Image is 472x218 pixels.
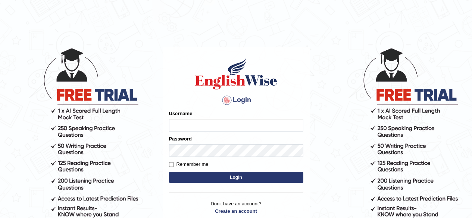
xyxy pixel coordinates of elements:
[169,208,303,215] a: Create an account
[169,172,303,183] button: Login
[169,161,209,168] label: Remember me
[169,110,193,117] label: Username
[169,162,174,167] input: Remember me
[194,57,279,91] img: Logo of English Wise sign in for intelligent practice with AI
[169,135,192,142] label: Password
[169,94,303,106] h4: Login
